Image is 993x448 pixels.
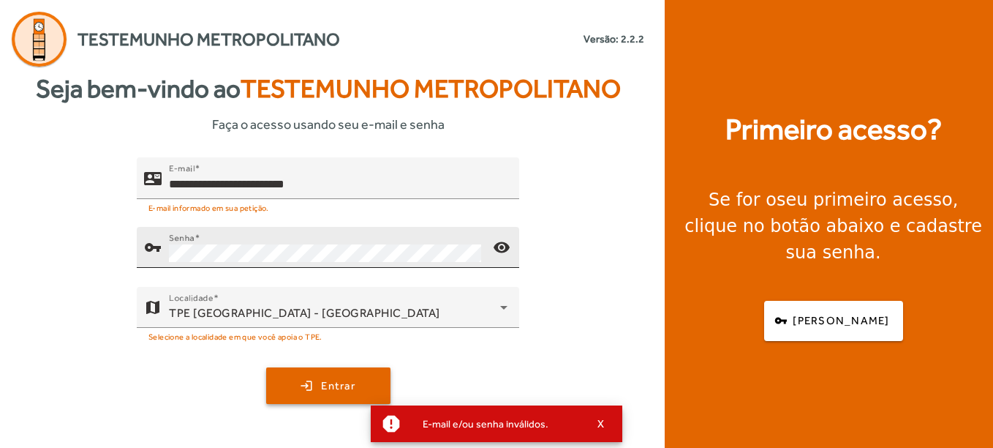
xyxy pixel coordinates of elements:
[36,70,621,108] strong: Seja bem-vindo ao
[682,187,984,266] div: Se for o , clique no botão abaixo e cadastre sua senha.
[144,299,162,316] mat-icon: map
[380,413,402,435] mat-icon: report
[12,12,67,67] img: Logo Agenda
[266,367,390,404] button: Entrar
[241,74,621,103] span: Testemunho Metropolitano
[584,31,644,47] small: Versão: 2.2.2
[169,163,195,173] mat-label: E-mail
[169,306,440,320] span: TPE [GEOGRAPHIC_DATA] - [GEOGRAPHIC_DATA]
[144,239,162,256] mat-icon: vpn_key
[484,230,519,265] mat-icon: visibility
[411,414,583,434] div: E-mail e/ou senha inválidos.
[169,293,214,303] mat-label: Localidade
[725,108,942,152] strong: Primeiro acesso?
[793,313,889,329] span: [PERSON_NAME]
[321,378,355,395] span: Entrar
[148,199,269,215] mat-hint: E-mail informado em sua petição.
[777,190,953,210] strong: seu primeiro acesso
[212,114,445,134] span: Faça o acesso usando seu e-mail e senha
[78,26,340,53] span: Testemunho Metropolitano
[764,301,903,341] button: [PERSON_NAME]
[597,417,605,430] span: X
[169,233,195,243] mat-label: Senha
[144,169,162,187] mat-icon: contact_mail
[148,328,322,344] mat-hint: Selecione a localidade em que você apoia o TPE.
[583,417,619,430] button: X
